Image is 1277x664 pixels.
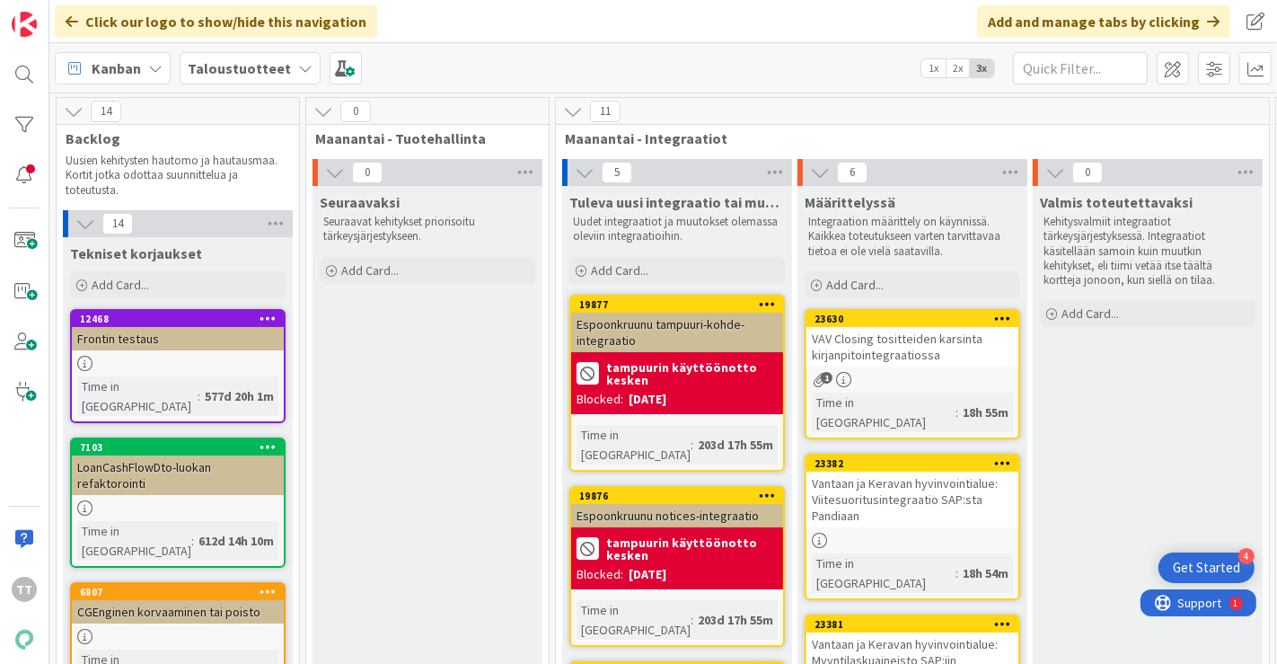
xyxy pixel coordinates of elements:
[191,531,194,551] span: :
[590,101,621,122] span: 11
[1072,162,1103,183] span: 0
[958,403,1013,422] div: 18h 55m
[320,193,400,211] span: Seuraavaksi
[693,435,778,455] div: 203d 17h 55m
[571,313,783,352] div: Espoonkruunu tampuuri-kohde-integraatio
[66,129,277,147] span: Backlog
[577,565,623,584] div: Blocked:
[602,162,632,183] span: 5
[1238,548,1255,564] div: 4
[579,298,783,311] div: 19877
[12,577,37,602] div: TT
[92,58,141,79] span: Kanban
[806,327,1018,367] div: VAV Closing tositteiden karsinta kirjanpitointegraatiossa
[693,610,778,630] div: 203d 17h 55m
[571,504,783,527] div: Espoonkruunu notices-integraatio
[55,5,377,38] div: Click our logo to show/hide this navigation
[93,7,98,22] div: 1
[72,311,284,327] div: 12468
[80,441,284,454] div: 7103
[806,311,1018,327] div: 23630
[629,565,666,584] div: [DATE]
[12,627,37,652] img: avatar
[577,600,691,640] div: Time in [GEOGRAPHIC_DATA]
[691,610,693,630] span: :
[571,297,783,313] div: 19877
[340,101,371,122] span: 0
[946,59,970,77] span: 2x
[806,311,1018,367] div: 23630VAV Closing tositteiden karsinta kirjanpitointegraatiossa
[806,456,1018,527] div: 23382Vantaan ja Keravan hyvinvointialue: Viitesuoritusintegraatio SAP:sta Pandiaan
[72,584,284,624] div: 6807CGEnginen korvaaminen tai poisto
[1061,305,1119,322] span: Add Card...
[315,129,526,147] span: Maanantai - Tuotehallinta
[956,563,958,583] span: :
[815,457,1018,470] div: 23382
[72,439,284,456] div: 7103
[826,277,884,293] span: Add Card...
[323,215,532,244] p: Seuraavat kehitykset priorisoitu tärkeysjärjestykseen.
[188,59,291,77] b: Taloustuotteet
[806,616,1018,633] div: 23381
[198,386,200,406] span: :
[341,262,399,279] span: Add Card...
[77,376,198,416] div: Time in [GEOGRAPHIC_DATA]
[38,3,82,24] span: Support
[72,327,284,350] div: Frontin testaus
[837,162,867,183] span: 6
[352,162,383,183] span: 0
[577,390,623,409] div: Blocked:
[606,361,778,386] b: tampuurin käyttöönotto kesken
[958,563,1013,583] div: 18h 54m
[12,12,37,37] img: Visit kanbanzone.com
[573,215,781,244] p: Uudet integraatiot ja muutokset olemassa oleviin integraatioihin.
[606,536,778,562] b: tampuurin käyttöönotto kesken
[194,531,278,551] div: 612d 14h 10m
[66,154,277,198] p: Uusien kehitysten hautomo ja hautausmaa. Kortit jotka odottaa suunnittelua ja toteutusta.
[72,584,284,600] div: 6807
[1044,215,1252,288] p: Kehitysvalmiit integraatiot tärkeysjärjestyksessä. Integraatiot käsitellään samoin kuin muutkin k...
[92,277,149,293] span: Add Card...
[569,193,785,211] span: Tuleva uusi integraatio tai muutos
[815,313,1018,325] div: 23630
[571,488,783,504] div: 19876
[571,297,783,352] div: 19877Espoonkruunu tampuuri-kohde-integraatio
[1013,52,1148,84] input: Quick Filter...
[72,456,284,495] div: LoanCashFlowDto-luokan refaktorointi
[565,129,1246,147] span: Maanantai - Integraatiot
[77,521,191,561] div: Time in [GEOGRAPHIC_DATA]
[571,488,783,527] div: 19876Espoonkruunu notices-integraatio
[80,586,284,598] div: 6807
[1040,193,1193,211] span: Valmis toteutettavaksi
[821,372,832,384] span: 1
[579,490,783,502] div: 19876
[102,213,133,235] span: 14
[1173,559,1240,577] div: Get Started
[805,193,895,211] span: Määrittelyssä
[70,244,202,262] span: Tekniset korjaukset
[72,439,284,495] div: 7103LoanCashFlowDto-luokan refaktorointi
[691,435,693,455] span: :
[72,311,284,350] div: 12468Frontin testaus
[200,386,278,406] div: 577d 20h 1m
[629,390,666,409] div: [DATE]
[1158,553,1255,583] div: Open Get Started checklist, remaining modules: 4
[80,313,284,325] div: 12468
[806,472,1018,527] div: Vantaan ja Keravan hyvinvointialue: Viitesuoritusintegraatio SAP:sta Pandiaan
[72,600,284,624] div: CGEnginen korvaaminen tai poisto
[591,262,648,279] span: Add Card...
[91,101,121,122] span: 14
[921,59,946,77] span: 1x
[808,215,1017,259] p: Integraation määrittely on käynnissä. Kaikkea toteutukseen varten tarvittavaa tietoa ei ole vielä...
[812,393,956,432] div: Time in [GEOGRAPHIC_DATA]
[956,403,958,422] span: :
[812,553,956,593] div: Time in [GEOGRAPHIC_DATA]
[970,59,994,77] span: 3x
[806,456,1018,472] div: 23382
[977,5,1230,38] div: Add and manage tabs by clicking
[577,425,691,465] div: Time in [GEOGRAPHIC_DATA]
[815,618,1018,631] div: 23381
